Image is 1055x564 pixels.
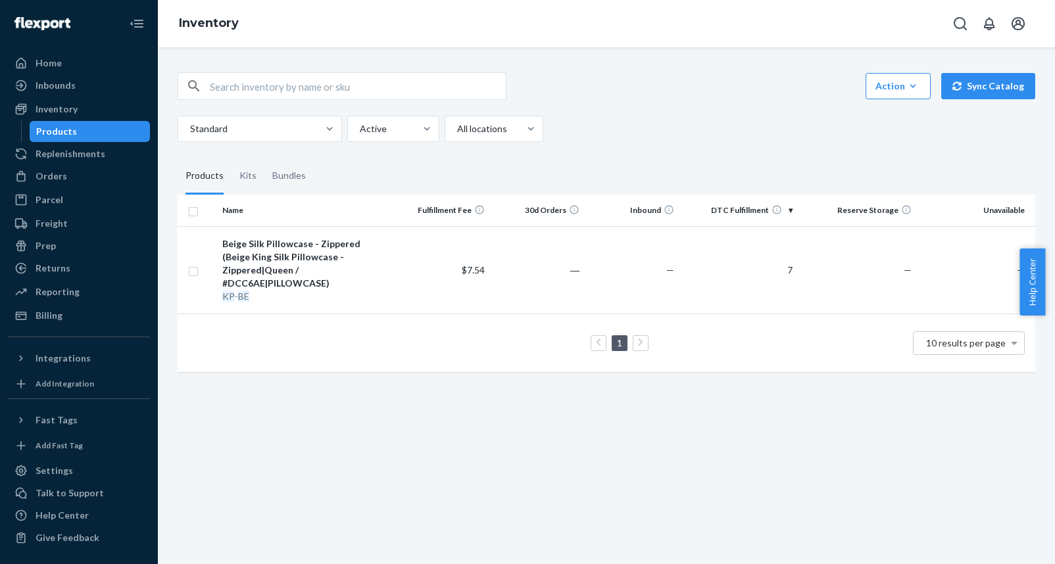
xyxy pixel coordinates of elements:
a: Freight [8,213,150,234]
button: Action [866,73,931,99]
a: Settings [8,460,150,481]
th: 30d Orders [490,195,585,226]
div: Reporting [36,285,80,298]
div: Parcel [36,193,63,206]
div: Integrations [36,352,91,365]
button: Close Navigation [124,11,150,37]
div: Inbounds [36,79,76,92]
div: Add Integration [36,378,94,389]
a: Talk to Support [8,482,150,504]
div: Freight [36,217,68,230]
div: Returns [36,262,70,275]
a: Page 1 is your current page [614,337,625,348]
button: Open Search Box [947,11,973,37]
button: Sync Catalog [941,73,1035,99]
a: Billing [8,305,150,326]
a: Parcel [8,189,150,210]
div: Replenishments [36,147,105,160]
em: BE [238,291,249,302]
a: Inbounds [8,75,150,96]
a: Replenishments [8,143,150,164]
a: Inventory [8,99,150,120]
div: Fast Tags [36,413,78,427]
th: Inbound [585,195,679,226]
span: — [904,264,912,275]
div: Settings [36,464,73,477]
img: Flexport logo [14,17,70,30]
a: Products [30,121,151,142]
div: - [222,290,389,303]
div: Give Feedback [36,531,99,544]
span: — [666,264,674,275]
div: Bundles [272,158,306,195]
th: Unavailable [917,195,1035,226]
span: $7.54 [462,264,485,275]
div: Home [36,57,62,70]
th: Fulfillment Fee [395,195,489,226]
div: Help Center [36,509,89,522]
button: Fast Tags [8,410,150,431]
em: KP [222,291,235,302]
div: Orders [36,170,67,183]
td: ― [490,226,585,314]
div: Inventory [36,103,78,116]
a: Home [8,53,150,74]
div: Products [36,125,77,138]
span: 10 results per page [926,337,1006,348]
input: Search inventory by name or sku [210,73,506,99]
ol: breadcrumbs [168,5,249,43]
div: Products [185,158,224,195]
button: Open notifications [976,11,1002,37]
div: Billing [36,309,62,322]
th: Name [217,195,395,226]
a: Returns [8,258,150,279]
span: — [1017,264,1025,275]
a: Inventory [179,16,239,30]
div: Add Fast Tag [36,440,83,451]
td: 7 [679,226,798,314]
a: Orders [8,166,150,187]
a: Prep [8,235,150,256]
a: Help Center [8,505,150,526]
div: Kits [239,158,257,195]
a: Add Integration [8,374,150,393]
a: Add Fast Tag [8,436,150,455]
div: Prep [36,239,56,252]
input: All locations [456,122,457,135]
button: Integrations [8,348,150,369]
div: Action [875,80,921,93]
button: Open account menu [1005,11,1031,37]
a: Reporting [8,281,150,302]
div: Beige Silk Pillowcase - Zippered (Beige King Silk Pillowcase - Zippered|Queen / #DCC6AE|PILLOWCASE) [222,237,389,290]
input: Active [358,122,360,135]
button: Help Center [1019,248,1045,316]
th: DTC Fulfillment [679,195,798,226]
div: Talk to Support [36,486,104,500]
input: Standard [189,122,190,135]
th: Reserve Storage [798,195,916,226]
button: Give Feedback [8,527,150,548]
